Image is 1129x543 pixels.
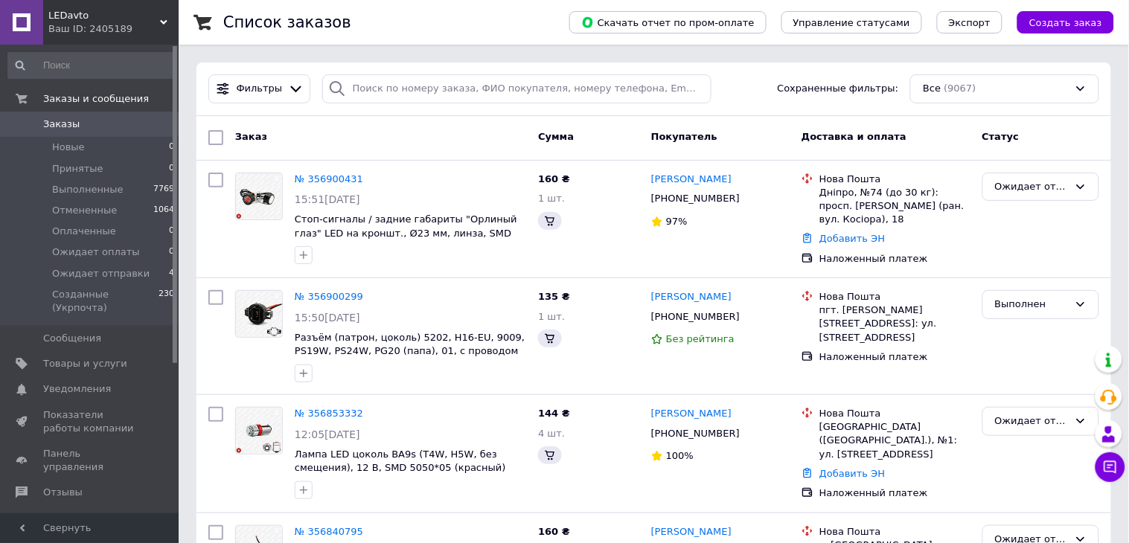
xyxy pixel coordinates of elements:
[538,428,565,439] span: 4 шт.
[538,408,570,419] span: 144 ₴
[153,204,174,217] span: 1064
[651,131,717,142] span: Покупатель
[819,407,970,420] div: Нова Пошта
[778,82,899,96] span: Сохраненные фильтры:
[781,11,922,33] button: Управление статусами
[819,525,970,539] div: Нова Пошта
[1096,452,1125,482] button: Чат с покупателем
[43,357,127,370] span: Товары и услуги
[43,92,149,106] span: Заказы и сообщения
[295,193,360,205] span: 15:51[DATE]
[538,173,570,184] span: 160 ₴
[52,162,103,176] span: Принятые
[236,173,282,219] img: Фото товару
[52,267,150,280] span: Ожидает отправки
[569,11,767,33] button: Скачать отчет по пром-оплате
[322,74,711,103] input: Поиск по номеру заказа, ФИО покупателя, номеру телефона, Email, номеру накладной
[48,9,160,22] span: LEDavto
[43,408,138,435] span: Показатели работы компании
[648,307,743,327] div: [PHONE_NUMBER]
[949,17,991,28] span: Экспорт
[52,183,124,196] span: Выполненные
[295,173,363,184] a: № 356900431
[538,526,570,537] span: 160 ₴
[666,450,694,461] span: 100%
[52,204,117,217] span: Отмененные
[295,291,363,302] a: № 356900299
[43,486,83,499] span: Отзывы
[937,11,1002,33] button: Экспорт
[819,486,970,500] div: Наложенный платеж
[538,311,565,322] span: 1 шт.
[295,213,517,252] a: Стоп-сигналы / задние габариты "Орлиный глаз" LED на кроншт., Ø23 мм, линза, SMD 5630*03, чёрн.+х...
[538,131,574,142] span: Сумма
[235,407,283,454] a: Фото товару
[169,162,174,176] span: 0
[43,118,80,131] span: Заказы
[819,233,885,244] a: Добавить ЭН
[982,131,1020,142] span: Статус
[651,290,732,304] a: [PERSON_NAME]
[648,189,743,208] div: [PHONE_NUMBER]
[1002,16,1114,28] a: Создать заказ
[52,141,85,154] span: Новые
[819,303,970,344] div: пгт. [PERSON_NAME][STREET_ADDRESS]: ул. [STREET_ADDRESS]
[995,414,1069,429] div: Ожидает отправки
[235,173,283,220] a: Фото товару
[819,350,970,364] div: Наложенный платеж
[1029,17,1102,28] span: Создать заказ
[43,382,111,396] span: Уведомления
[819,420,970,461] div: [GEOGRAPHIC_DATA] ([GEOGRAPHIC_DATA].), №1: ул. [STREET_ADDRESS]
[819,290,970,303] div: Нова Пошта
[581,16,755,29] span: Скачать отчет по пром-оплате
[153,183,174,196] span: 7769
[651,525,732,539] a: [PERSON_NAME]
[819,252,970,266] div: Наложенный платеж
[802,131,906,142] span: Доставка и оплата
[7,52,176,79] input: Поиск
[923,82,941,96] span: Все
[169,267,174,280] span: 4
[666,333,735,344] span: Без рейтинга
[819,468,885,479] a: Добавить ЭН
[651,173,732,187] a: [PERSON_NAME]
[295,312,360,324] span: 15:50[DATE]
[169,245,174,259] span: 0
[48,22,179,36] div: Ваш ID: 2405189
[295,428,360,440] span: 12:05[DATE]
[819,186,970,227] div: Дніпро, №74 (до 30 кг): просп. [PERSON_NAME] (ран. вул. Косіора), 18
[235,290,283,338] a: Фото товару
[295,449,506,474] a: Лампа LED цоколь BA9s (T4W, H5W, без смещения), 12 В, SMD 5050*05 (красный)
[295,408,363,419] a: № 356853332
[223,13,351,31] h1: Список заказов
[159,288,174,315] span: 230
[236,408,282,454] img: Фото товару
[1017,11,1114,33] button: Создать заказ
[295,332,525,357] a: Разъём (патрон, цоколь) 5202, H16-EU, 9009, PS19W, PS24W, PG20 (папа), 01, с проводом
[538,291,570,302] span: 135 ₴
[648,424,743,443] div: [PHONE_NUMBER]
[52,225,116,238] span: Оплаченные
[43,447,138,474] span: Панель управления
[793,17,910,28] span: Управление статусами
[43,332,101,345] span: Сообщения
[169,225,174,238] span: 0
[666,216,688,227] span: 97%
[169,141,174,154] span: 0
[819,173,970,186] div: Нова Пошта
[995,179,1069,195] div: Ожидает отправки
[52,245,140,259] span: Ожидает оплаты
[43,512,104,525] span: Покупатели
[52,288,159,315] span: Созданные (Укрпочта)
[995,297,1069,312] div: Выполнен
[236,291,282,337] img: Фото товару
[944,83,976,94] span: (9067)
[237,82,283,96] span: Фильтры
[295,526,363,537] a: № 356840795
[538,193,565,204] span: 1 шт.
[235,131,267,142] span: Заказ
[651,407,732,421] a: [PERSON_NAME]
